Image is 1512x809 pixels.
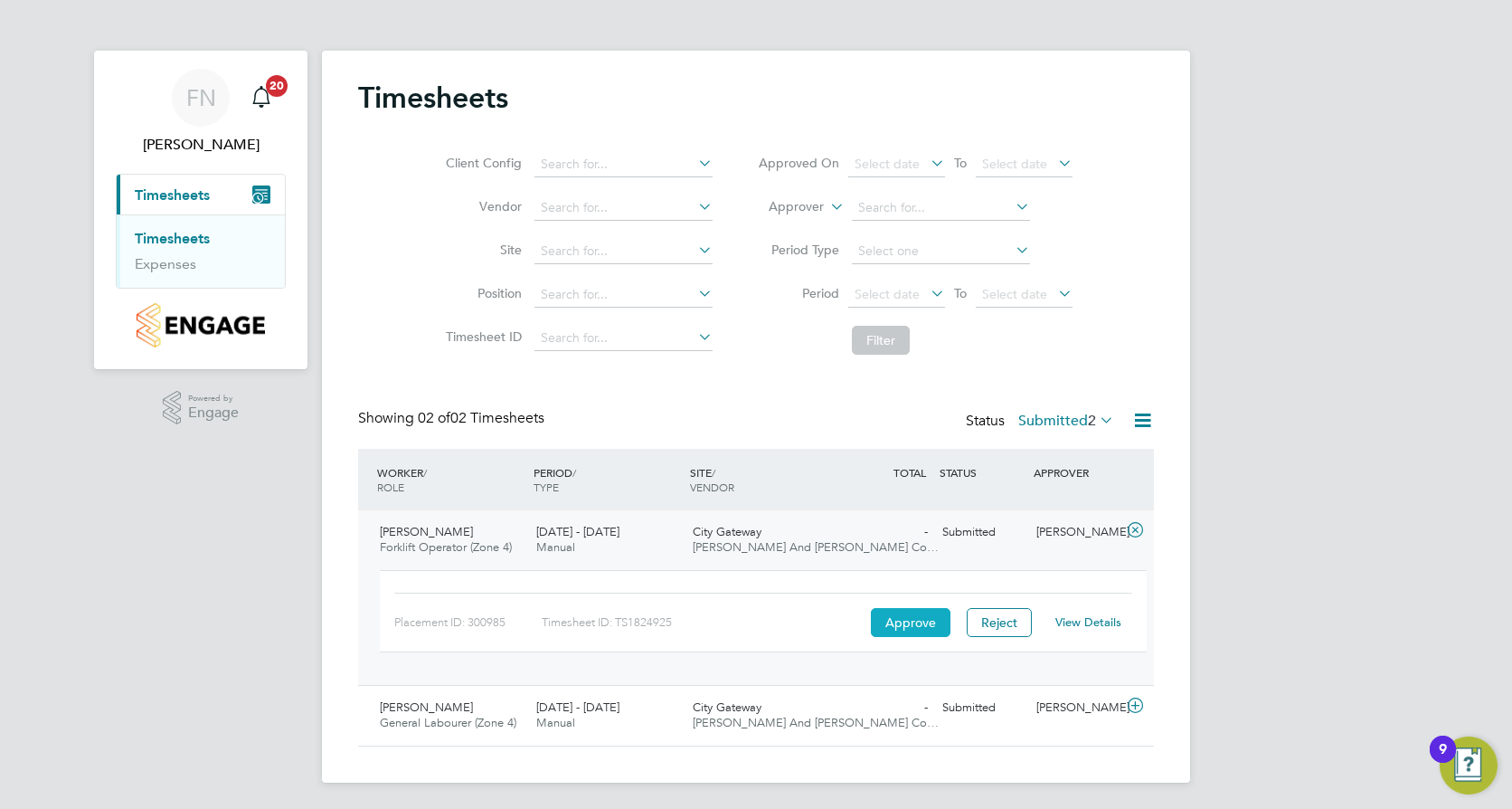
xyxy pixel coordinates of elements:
div: WORKER [373,456,529,503]
input: Search for... [534,282,713,308]
label: Site [440,242,522,258]
span: 02 of [418,409,450,427]
span: [PERSON_NAME] And [PERSON_NAME] Co… [693,715,939,730]
div: APPROVER [1029,456,1123,489]
img: countryside-properties-logo-retina.png [137,303,264,347]
span: TYPE [534,480,559,494]
a: View Details [1055,614,1121,630]
span: TOTAL [893,465,926,480]
div: SITE [685,456,842,503]
label: Vendor [440,198,522,214]
span: Select date [855,156,920,172]
label: Timesheet ID [440,328,522,345]
input: Select one [852,239,1030,264]
div: [PERSON_NAME] [1029,518,1123,547]
a: Go to home page [116,303,286,347]
span: 2 [1088,412,1096,430]
button: Timesheets [117,175,285,214]
div: Placement ID: 300985 [394,608,542,637]
span: [PERSON_NAME] And [PERSON_NAME] Co… [693,539,939,555]
input: Search for... [534,326,713,351]
span: Select date [982,286,1047,302]
a: Timesheets [135,230,210,247]
input: Search for... [852,195,1030,221]
div: PERIOD [529,456,685,503]
span: Select date [982,156,1047,172]
label: Period Type [758,242,839,258]
button: Open Resource Center, 9 new notifications [1440,737,1498,795]
input: Search for... [534,239,713,264]
div: [PERSON_NAME] [1029,693,1123,723]
span: 02 Timesheets [418,409,544,427]
label: Period [758,285,839,301]
input: Search for... [534,195,713,221]
span: Frazer Newsome [116,134,286,156]
a: 20 [243,69,279,127]
div: 9 [1439,749,1447,773]
div: - [841,693,935,723]
a: Powered byEngage [163,391,240,425]
span: To [949,281,972,305]
label: Approved On [758,155,839,171]
span: Manual [536,715,575,730]
div: Showing [358,409,548,428]
span: Timesheets [135,186,210,204]
div: Submitted [935,693,1029,723]
span: [PERSON_NAME] [380,524,473,539]
h2: Timesheets [358,80,508,116]
label: Client Config [440,155,522,171]
span: Forklift Operator (Zone 4) [380,539,512,555]
label: Submitted [1018,412,1114,430]
label: Approver [742,198,824,216]
a: FN[PERSON_NAME] [116,69,286,156]
div: - [841,518,935,547]
span: General Labourer (Zone 4) [380,715,516,730]
input: Search for... [534,152,713,177]
span: Manual [536,539,575,555]
nav: Main navigation [94,51,307,369]
span: Powered by [188,391,239,406]
span: City Gateway [693,700,761,715]
span: 20 [266,75,288,97]
div: Timesheet ID: TS1824925 [542,608,866,637]
span: FN [186,86,216,109]
div: STATUS [935,456,1029,489]
span: VENDOR [690,480,734,494]
span: To [949,151,972,175]
div: Timesheets [117,214,285,288]
span: / [423,465,427,480]
span: [DATE] - [DATE] [536,524,619,539]
button: Approve [871,608,950,637]
span: City Gateway [693,524,761,539]
div: Submitted [935,518,1029,547]
span: ROLE [377,480,404,494]
button: Filter [852,326,910,355]
span: / [712,465,715,480]
span: [PERSON_NAME] [380,700,473,715]
span: / [572,465,576,480]
div: Status [966,409,1118,434]
button: Reject [967,608,1032,637]
span: Engage [188,405,239,421]
span: [DATE] - [DATE] [536,700,619,715]
span: Select date [855,286,920,302]
label: Position [440,285,522,301]
a: Expenses [135,255,196,272]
